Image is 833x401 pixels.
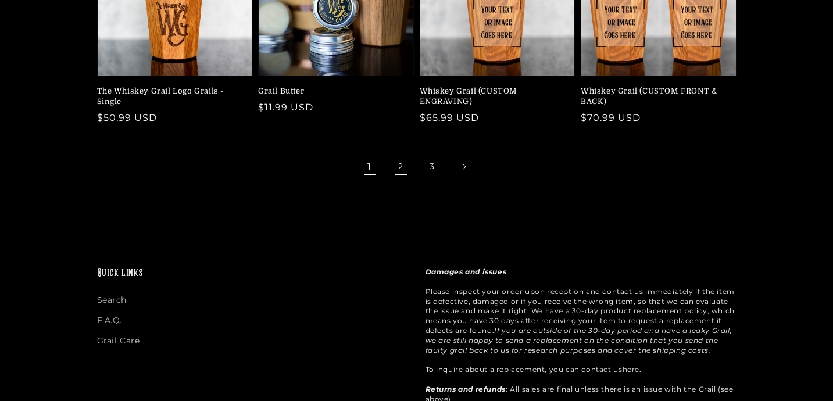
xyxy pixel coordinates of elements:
[581,86,730,107] a: Whiskey Grail (CUSTOM FRONT & BACK)
[357,154,382,180] span: Page 1
[420,154,445,180] a: Page 3
[97,86,246,107] a: The Whiskey Grail Logo Grails - Single
[420,86,569,107] a: Whiskey Grail (CUSTOM ENGRAVING)
[97,310,123,331] a: F.A.Q.
[388,154,414,180] a: Page 2
[623,365,639,374] a: here
[426,385,506,393] strong: Returns and refunds
[426,326,732,355] em: If you are outside of the 30-day period and have a leaky Grail, we are still happy to send a repl...
[97,331,140,351] a: Grail Care
[97,267,408,281] h2: Quick links
[258,86,407,96] a: Grail Butter
[426,267,507,276] strong: Damages and issues
[451,154,477,180] a: Next page
[97,154,737,180] nav: Pagination
[97,293,127,310] a: Search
